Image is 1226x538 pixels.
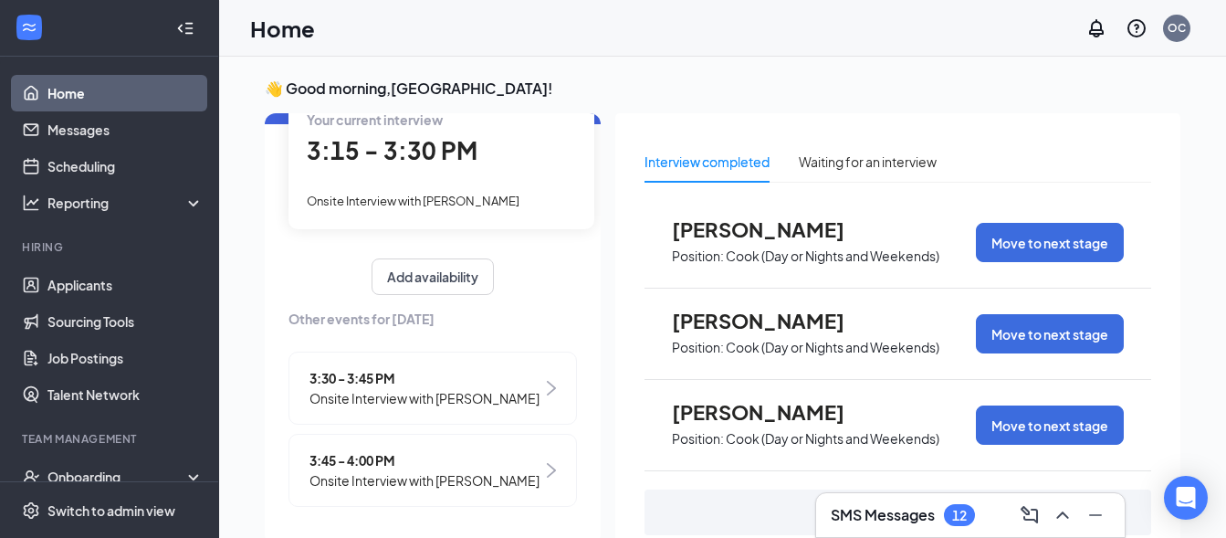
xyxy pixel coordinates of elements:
svg: Minimize [1085,504,1106,526]
a: Scheduling [47,148,204,185]
div: Team Management [22,431,200,447]
span: Onsite Interview with [PERSON_NAME] [309,470,540,491]
div: Hiring [22,239,200,255]
svg: ComposeMessage [1019,504,1041,526]
h3: SMS Messages [831,505,935,525]
p: Cook (Day or Nights and Weekends) [726,339,939,356]
span: 3:15 - 3:30 PM [307,135,477,165]
h3: 👋 Good morning, [GEOGRAPHIC_DATA] ! [265,79,1180,99]
span: Your current interview [307,111,443,128]
button: Move to next stage [976,223,1124,262]
span: [PERSON_NAME] [672,217,873,241]
div: Onboarding [47,468,188,486]
span: [PERSON_NAME] [672,400,873,424]
span: Onsite Interview with [PERSON_NAME] [307,194,519,208]
button: Move to next stage [976,314,1124,353]
span: [PERSON_NAME] [672,309,873,332]
a: Messages [47,111,204,148]
a: Home [47,75,204,111]
svg: ChevronUp [1052,504,1074,526]
button: ChevronUp [1048,501,1077,530]
div: Reporting [47,194,204,212]
button: Add availability [372,258,494,295]
svg: QuestionInfo [1126,17,1147,39]
svg: UserCheck [22,468,40,486]
button: Move to next stage [976,406,1124,445]
svg: Analysis [22,194,40,212]
button: ComposeMessage [1015,501,1044,530]
p: Cook (Day or Nights and Weekends) [726,430,939,448]
span: Onsite Interview with [PERSON_NAME] [309,388,540,408]
button: Minimize [1081,501,1110,530]
a: Sourcing Tools [47,303,204,340]
p: Position: [672,339,724,356]
p: Cook (Day or Nights and Weekends) [726,248,939,265]
a: Talent Network [47,376,204,413]
p: Position: [672,430,724,448]
div: OC [1168,20,1186,36]
div: Open Intercom Messenger [1164,476,1208,520]
span: 3:45 - 4:00 PM [309,450,540,470]
div: Switch to admin view [47,501,175,520]
div: Interview completed [644,152,770,172]
span: 3:30 - 3:45 PM [309,368,540,388]
svg: Notifications [1085,17,1107,39]
p: Position: [672,248,724,265]
div: 12 [952,508,967,523]
svg: WorkstreamLogo [20,18,38,37]
svg: Settings [22,501,40,520]
a: Job Postings [47,340,204,376]
h1: Home [250,13,315,44]
svg: Collapse [176,19,194,37]
a: Applicants [47,267,204,303]
span: Other events for [DATE] [288,309,577,329]
div: Waiting for an interview [799,152,937,172]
